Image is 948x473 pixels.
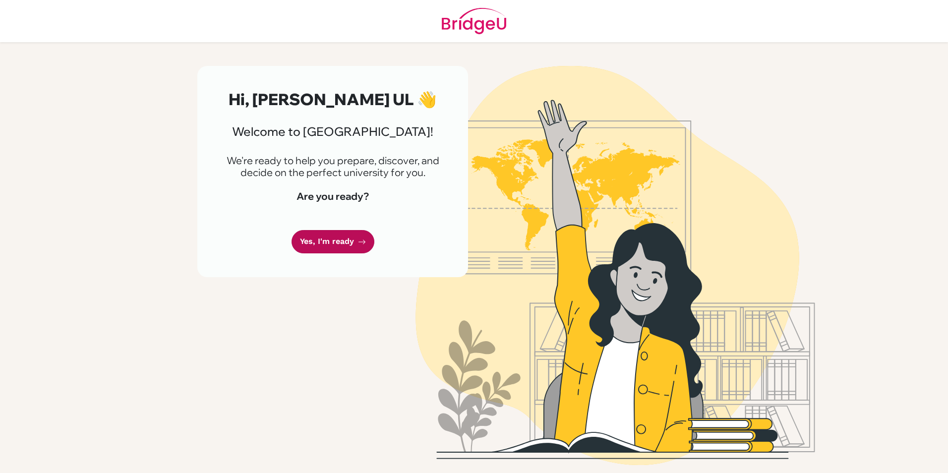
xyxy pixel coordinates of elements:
[333,66,898,465] img: Welcome to Bridge U
[221,155,444,178] p: We're ready to help you prepare, discover, and decide on the perfect university for you.
[221,90,444,109] h2: Hi, [PERSON_NAME] UL 👋
[292,230,374,253] a: Yes, I'm ready
[221,124,444,139] h3: Welcome to [GEOGRAPHIC_DATA]!
[221,190,444,202] h4: Are you ready?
